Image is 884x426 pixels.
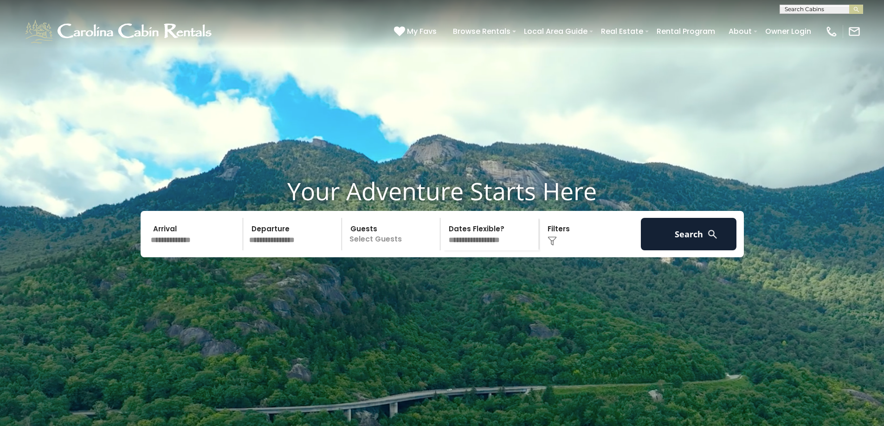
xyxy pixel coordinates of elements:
a: Browse Rentals [448,23,515,39]
img: phone-regular-white.png [825,25,838,38]
a: Local Area Guide [519,23,592,39]
button: Search [641,218,737,250]
p: Select Guests [345,218,440,250]
img: White-1-1-2.png [23,18,216,45]
a: Owner Login [761,23,816,39]
img: mail-regular-white.png [848,25,861,38]
a: My Favs [394,25,439,38]
span: My Favs [407,25,437,37]
img: filter--v1.png [548,236,557,246]
a: About [724,23,756,39]
a: Real Estate [596,23,648,39]
a: Rental Program [652,23,720,39]
img: search-regular-white.png [707,229,718,240]
h1: Your Adventure Starts Here [7,177,877,205]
